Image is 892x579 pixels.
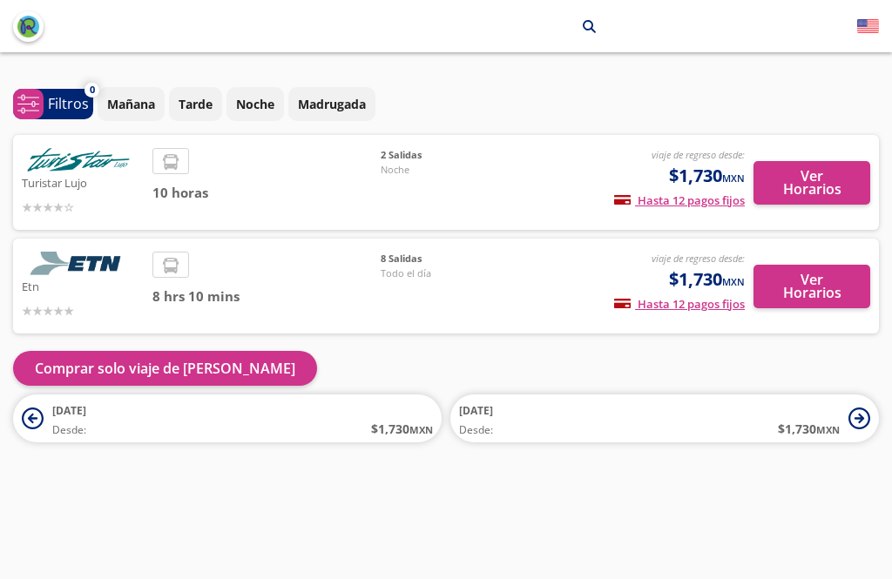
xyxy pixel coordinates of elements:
[652,252,745,265] em: viaje de regreso desde:
[22,172,144,192] p: Turistar Lujo
[13,351,317,386] button: Comprar solo viaje de [PERSON_NAME]
[450,394,879,442] button: [DATE]Desde:$1,730MXN
[152,286,381,306] span: 8 hrs 10 mins
[371,420,433,438] span: $ 1,730
[669,163,745,189] span: $1,730
[48,93,89,114] p: Filtros
[652,148,745,161] em: viaje de regreso desde:
[669,266,745,293] span: $1,730
[614,192,745,208] span: Hasta 12 pagos fijos
[226,87,284,121] button: Noche
[381,252,503,266] span: 8 Salidas
[722,172,745,185] small: MXN
[722,275,745,288] small: MXN
[459,422,493,438] span: Desde:
[301,17,424,36] p: [GEOGRAPHIC_DATA]
[381,266,503,281] span: Todo el día
[179,95,213,113] p: Tarde
[22,252,135,275] img: Etn
[298,95,366,113] p: Madrugada
[13,394,442,442] button: [DATE]Desde:$1,730MXN
[778,420,840,438] span: $ 1,730
[614,296,745,312] span: Hasta 12 pagos fijos
[381,163,503,178] span: Noche
[52,403,86,418] span: [DATE]
[22,148,135,172] img: Turistar Lujo
[753,265,870,308] button: Ver Horarios
[446,17,570,36] p: [GEOGRAPHIC_DATA]
[169,87,222,121] button: Tarde
[22,275,144,296] p: Etn
[381,148,503,163] span: 2 Salidas
[857,16,879,37] button: English
[98,87,165,121] button: Mañana
[816,423,840,436] small: MXN
[459,403,493,418] span: [DATE]
[90,83,95,98] span: 0
[13,11,44,42] button: back
[107,95,155,113] p: Mañana
[409,423,433,436] small: MXN
[152,183,381,203] span: 10 horas
[13,89,93,119] button: 0Filtros
[236,95,274,113] p: Noche
[753,161,870,205] button: Ver Horarios
[288,87,375,121] button: Madrugada
[52,422,86,438] span: Desde:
